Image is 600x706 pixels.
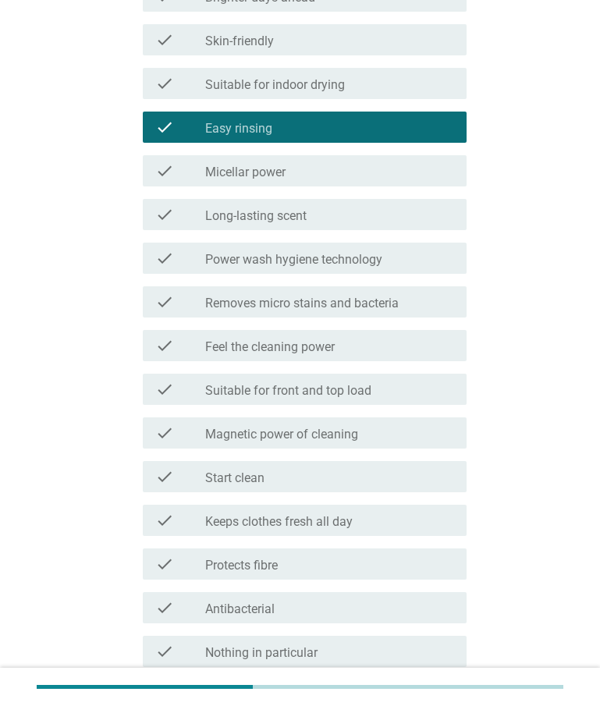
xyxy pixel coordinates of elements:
[155,161,174,180] i: check
[155,424,174,442] i: check
[155,380,174,399] i: check
[205,77,345,93] label: Suitable for indoor drying
[205,427,358,442] label: Magnetic power of cleaning
[205,383,371,399] label: Suitable for front and top load
[205,601,275,617] label: Antibacterial
[205,165,286,180] label: Micellar power
[155,467,174,486] i: check
[205,252,382,268] label: Power wash hygiene technology
[205,645,318,661] label: Nothing in particular
[205,339,335,355] label: Feel the cleaning power
[205,470,264,486] label: Start clean
[155,74,174,93] i: check
[205,121,272,137] label: Easy rinsing
[155,555,174,573] i: check
[205,208,307,224] label: Long-lasting scent
[205,296,399,311] label: Removes micro stains and bacteria
[155,118,174,137] i: check
[155,293,174,311] i: check
[155,598,174,617] i: check
[205,34,274,49] label: Skin-friendly
[155,511,174,530] i: check
[155,205,174,224] i: check
[155,642,174,661] i: check
[155,30,174,49] i: check
[155,249,174,268] i: check
[205,558,278,573] label: Protects fibre
[155,336,174,355] i: check
[205,514,353,530] label: Keeps clothes fresh all day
